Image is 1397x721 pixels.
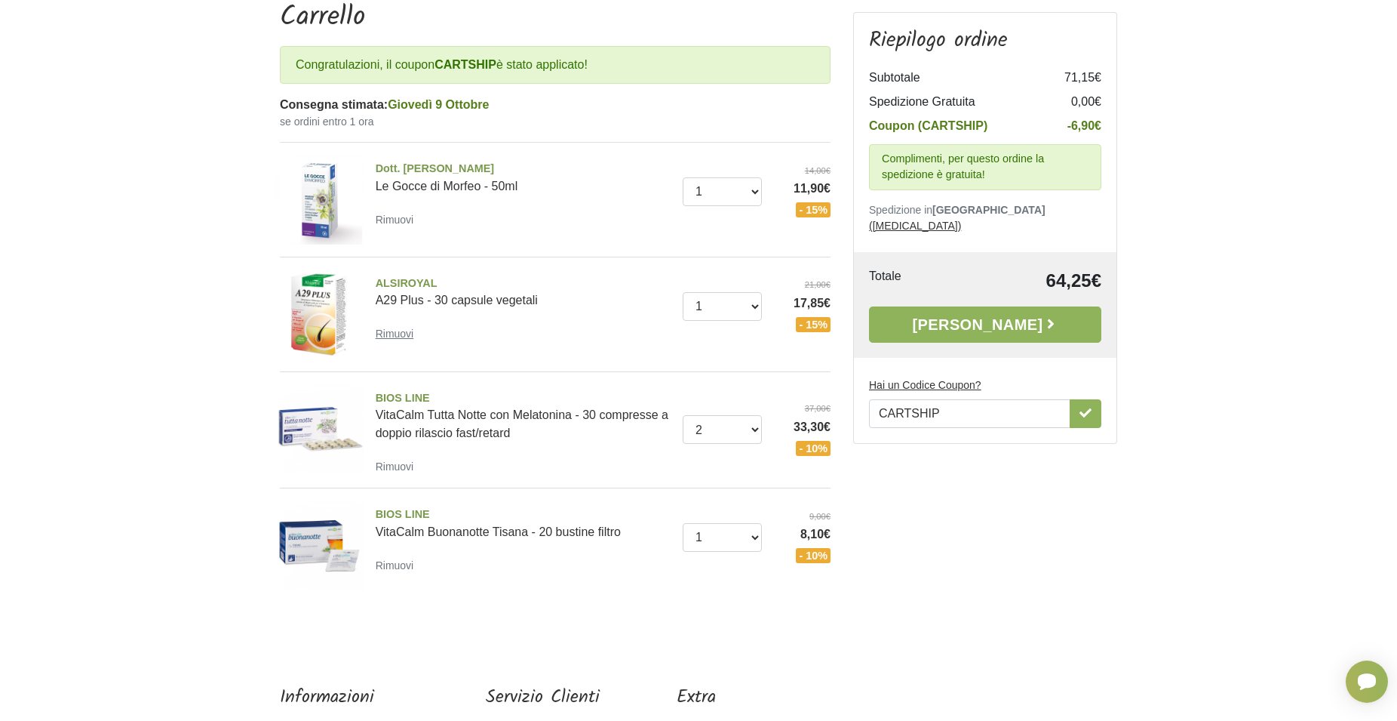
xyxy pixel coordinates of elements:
del: 14,00€ [773,165,831,177]
a: Rimuovi [376,457,420,476]
small: Rimuovi [376,559,414,572]
td: Coupon (CARTSHIP) [869,114,1041,138]
span: - 15% [796,202,831,217]
a: Rimuovi [376,324,420,343]
span: 33,30€ [773,418,831,436]
span: - 10% [796,441,831,456]
span: 11,90€ [773,180,831,198]
span: - 10% [796,548,831,563]
div: Complimenti, per questo ordine la spedizione è gratuita! [869,144,1101,190]
a: BIOS LINEVitaCalm Buonanotte Tisana - 20 bustine filtro [376,507,671,538]
img: Le Gocce di Morfeo - 50ml [275,155,364,245]
input: Hai un Codice Coupon? [869,399,1070,428]
td: 0,00€ [1041,90,1101,114]
td: 71,15€ [1041,66,1101,90]
a: ([MEDICAL_DATA]) [869,220,961,232]
small: Rimuovi [376,328,414,340]
span: BIOS LINE [376,507,671,523]
span: ALSIROYAL [376,276,671,292]
span: 17,85€ [773,294,831,313]
img: A29 Plus - 30 capsule vegetali [275,270,364,359]
td: Spedizione Gratuita [869,90,1041,114]
h5: Informazioni [280,687,408,709]
div: Consegna stimata: [280,96,831,114]
h5: Extra [677,687,776,709]
a: Rimuovi [376,556,420,575]
span: BIOS LINE [376,390,671,407]
td: Totale [869,267,954,294]
u: Hai un Codice Coupon? [869,379,981,391]
del: 9,00€ [773,510,831,523]
td: Subtotale [869,66,1041,90]
img: VitaCalm Tutta Notte con Melatonina - 30 compresse a doppio rilascio fast/retard [275,384,364,474]
a: Dott. [PERSON_NAME]Le Gocce di Morfeo - 50ml [376,161,671,193]
a: Rimuovi [376,210,420,229]
td: 64,25€ [954,267,1101,294]
small: Rimuovi [376,461,414,473]
span: Giovedì 9 Ottobre [388,98,489,111]
div: Congratulazioni, il coupon è stato applicato! [280,46,831,84]
del: 37,00€ [773,402,831,415]
span: - 15% [796,317,831,332]
h5: Servizio Clienti [486,687,600,709]
h1: Carrello [280,2,831,34]
td: -6,90€ [1041,114,1101,138]
img: VitaCalm Buonanotte Tisana - 20 bustine filtro [275,501,364,590]
del: 21,00€ [773,279,831,291]
span: Dott. [PERSON_NAME] [376,161,671,177]
label: Hai un Codice Coupon? [869,377,981,393]
iframe: Smartsupp widget button [1346,661,1388,703]
a: ALSIROYALA29 Plus - 30 capsule vegetali [376,276,671,307]
span: 8,10€ [773,525,831,544]
a: [PERSON_NAME] [869,307,1101,343]
a: BIOS LINEVitaCalm Tutta Notte con Melatonina - 30 compresse a doppio rilascio fast/retard [376,390,671,440]
b: [GEOGRAPHIC_DATA] [932,204,1045,216]
small: Rimuovi [376,214,414,226]
small: se ordini entro 1 ora [280,114,831,130]
b: CARTSHIP [434,58,496,71]
h3: Riepilogo ordine [869,28,1101,54]
p: Spedizione in [869,202,1101,234]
